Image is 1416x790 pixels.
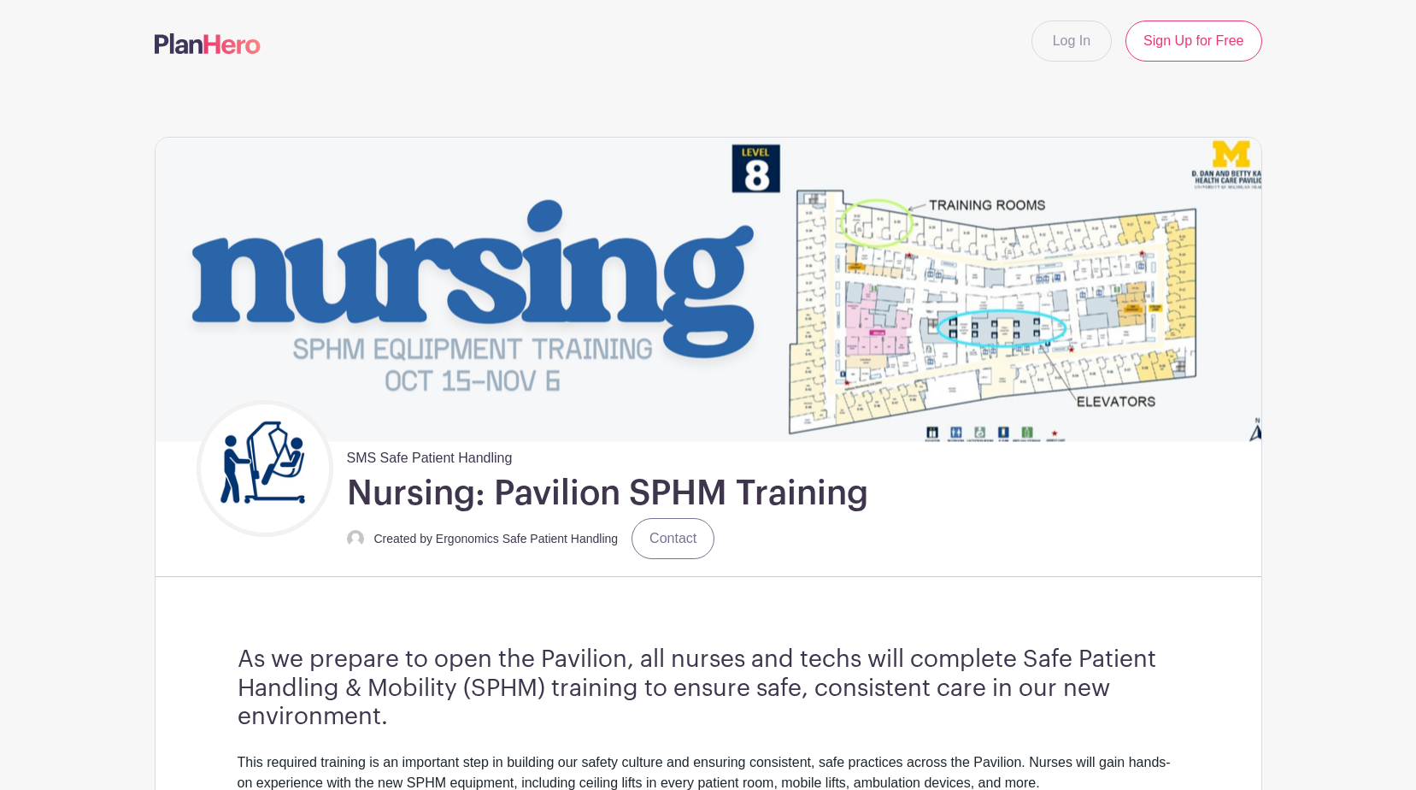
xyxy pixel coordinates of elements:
img: Untitled%20design.png [201,404,329,533]
span: SMS Safe Patient Handling [347,441,513,469]
img: default-ce2991bfa6775e67f084385cd625a349d9dcbb7a52a09fb2fda1e96e2d18dcdb.png [347,530,364,547]
h3: As we prepare to open the Pavilion, all nurses and techs will complete Safe Patient Handling & Mo... [238,646,1179,732]
a: Contact [632,518,714,559]
h1: Nursing: Pavilion SPHM Training [347,472,868,515]
a: Log In [1031,21,1112,62]
a: Sign Up for Free [1125,21,1261,62]
small: Created by Ergonomics Safe Patient Handling [374,532,619,545]
img: logo-507f7623f17ff9eddc593b1ce0a138ce2505c220e1c5a4e2b4648c50719b7d32.svg [155,33,261,54]
img: event_banner_9715.png [156,138,1261,441]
